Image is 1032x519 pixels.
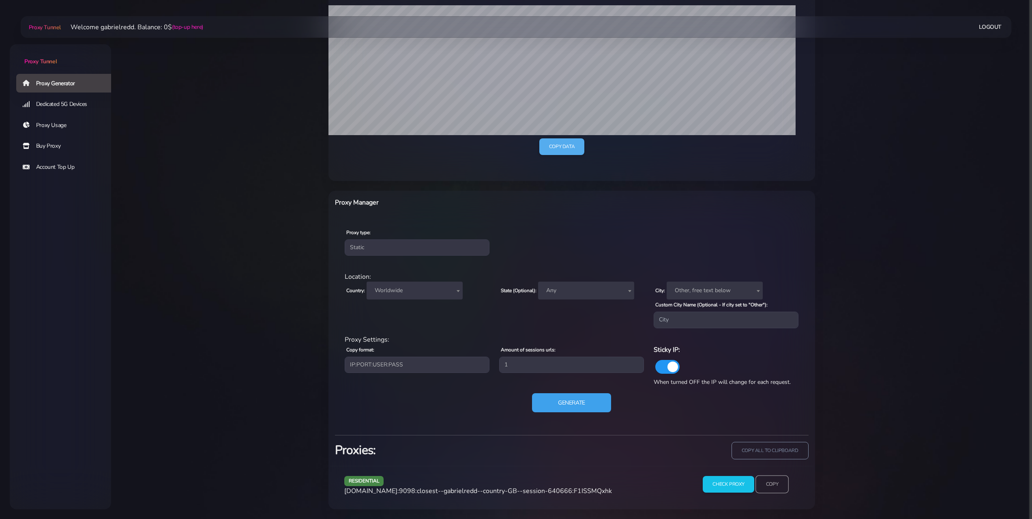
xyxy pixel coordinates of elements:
span: Proxy Tunnel [24,58,57,65]
span: residential [344,476,384,486]
a: Proxy Usage [16,116,118,135]
input: Copy [755,476,789,493]
label: City: [655,287,665,294]
label: Proxy type: [346,229,371,236]
a: Account Top Up [16,158,118,177]
iframe: Webchat Widget [912,386,1022,509]
span: Proxy Tunnel [29,24,61,31]
span: [DOMAIN_NAME]:9098:closest--gabrielredd--country-GB--session-640666:F1ISSMQxhk [344,487,612,495]
h3: Proxies: [335,442,567,459]
h6: Sticky IP: [654,345,798,355]
a: Logout [979,19,1002,34]
span: Any [543,285,629,296]
div: Proxy Settings: [340,335,804,345]
input: copy all to clipboard [732,442,809,459]
a: Buy Proxy [16,137,118,155]
a: Proxy Generator [16,74,118,93]
span: Any [538,282,634,299]
a: Proxy Tunnel [10,44,111,66]
span: Worldwide [371,285,458,296]
label: Custom City Name (Optional - If city set to "Other"): [655,301,768,308]
span: Other, free text below [667,282,763,299]
a: (top-up here) [172,23,203,31]
input: Check Proxy [703,476,754,493]
span: When turned OFF the IP will change for each request. [654,378,791,386]
label: Country: [346,287,365,294]
span: Worldwide [367,282,463,299]
button: Generate [532,393,611,413]
a: Copy data [539,138,584,155]
input: City [654,312,798,328]
a: Proxy Tunnel [27,21,61,34]
label: Amount of sessions urls: [501,346,556,353]
label: Copy format: [346,346,374,353]
h6: Proxy Manager [335,197,607,208]
a: Dedicated 5G Devices [16,95,118,114]
div: Location: [340,272,804,282]
span: Other, free text below [672,285,758,296]
li: Welcome gabrielredd. Balance: 0$ [61,22,203,32]
label: State (Optional): [501,287,536,294]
